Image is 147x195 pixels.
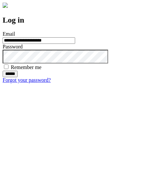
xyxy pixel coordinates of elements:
[11,64,41,70] label: Remember me
[3,31,15,37] label: Email
[3,16,144,25] h2: Log in
[3,44,23,49] label: Password
[3,3,8,8] img: logo-4e3dc11c47720685a147b03b5a06dd966a58ff35d612b21f08c02c0306f2b779.png
[3,77,51,83] a: Forgot your password?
